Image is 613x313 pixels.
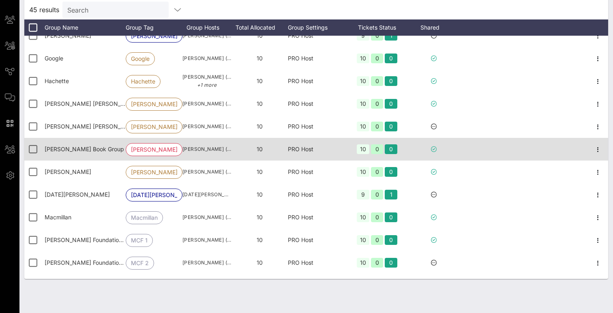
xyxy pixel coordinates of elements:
div: Tickets Status [345,19,409,36]
div: 0 [371,235,384,245]
div: 0 [385,235,397,245]
div: 9 [357,31,369,41]
div: Group Hosts [182,19,231,36]
div: 0 [385,54,397,63]
span: 10 [257,236,263,243]
div: Group Settings [288,19,345,36]
span: Ingram [45,168,91,175]
span: [DATE][PERSON_NAME] ([PERSON_NAME][EMAIL_ADDRESS][DOMAIN_NAME]) [182,191,231,199]
div: Total Allocated [231,19,288,36]
span: 10 [257,214,263,221]
div: 10 [357,99,369,109]
div: 0 [371,144,384,154]
span: Google [45,55,63,62]
div: PRO Host [288,92,345,115]
div: 0 [371,167,384,177]
div: 10 [357,144,369,154]
span: 10 [257,55,263,62]
span: [PERSON_NAME] [131,30,177,42]
span: 10 [257,146,263,152]
div: 0 [385,167,397,177]
span: Macmillan [45,214,71,221]
span: Deborah Needleman [45,32,91,39]
span: [PERSON_NAME] [131,166,177,178]
div: 0 [385,76,397,86]
span: Hachette [131,75,155,88]
div: 0 [371,190,384,199]
div: Shared [409,19,458,36]
div: 0 [385,99,397,109]
span: Macmillan [131,212,158,224]
span: [PERSON_NAME] ([PERSON_NAME][EMAIL_ADDRESS][DOMAIN_NAME]) [182,100,231,108]
div: 10 [357,122,369,131]
div: 10 [357,258,369,268]
span: 10 [257,123,263,130]
div: 0 [371,76,384,86]
div: 0 [371,99,384,109]
div: PRO Host [288,47,345,70]
span: MCF 2 [131,257,149,269]
span: [DATE][PERSON_NAME] [131,189,177,201]
span: 10 [257,259,263,266]
span: [PERSON_NAME] ([PERSON_NAME][EMAIL_ADDRESS][PERSON_NAME][DOMAIN_NAME]) [182,213,231,221]
span: Harper Collins 2 [45,123,145,130]
span: Hudson Book Group [45,146,124,152]
span: [PERSON_NAME] Book Group [131,144,177,156]
span: Lucia Ferreira [45,191,110,198]
div: 0 [385,258,397,268]
span: 10 [257,77,263,84]
div: 0 [385,212,397,222]
span: [PERSON_NAME] ([PERSON_NAME][EMAIL_ADDRESS][DOMAIN_NAME]) [182,54,231,62]
span: MCF 1 [131,234,148,247]
span: 10 [257,168,263,175]
span: [PERSON_NAME] ([PERSON_NAME][EMAIL_ADDRESS][PERSON_NAME][DOMAIN_NAME]) [182,32,231,40]
span: [PERSON_NAME] ([PERSON_NAME][EMAIL_ADDRESS][DOMAIN_NAME]) [182,168,231,176]
div: 1 [385,190,397,199]
div: PRO Host [288,24,345,47]
div: PRO Host [288,229,345,251]
span: Hachette [45,77,69,84]
div: PRO Host [288,138,345,161]
div: PRO Host [288,251,345,274]
div: PRO Host [288,206,345,229]
span: Google [131,53,150,65]
p: +1 more [182,81,231,89]
div: 0 [385,122,397,131]
div: PRO Host [288,161,345,183]
span: 10 [257,191,263,198]
span: [PERSON_NAME] [PERSON_NAME] 1 [131,98,177,110]
span: Marguerite Casey Foundation 1 [45,236,126,243]
span: [PERSON_NAME] ([PERSON_NAME][EMAIL_ADDRESS][PERSON_NAME][DOMAIN_NAME]) [182,73,231,89]
span: [PERSON_NAME] [PERSON_NAME] 2 [131,121,177,133]
div: 9 [357,190,369,199]
div: 10 [357,212,369,222]
div: 0 [371,212,384,222]
div: 10 [357,235,369,245]
div: Group Tag [126,19,182,36]
span: [PERSON_NAME] ([PERSON_NAME][EMAIL_ADDRESS][DOMAIN_NAME]) [182,236,231,244]
span: Harper Collins 1 [45,100,144,107]
div: 0 [371,258,384,268]
span: 10 [257,100,263,107]
div: 10 [357,54,369,63]
span: 10 [257,32,263,39]
div: 0 [385,144,397,154]
div: Group Name [45,19,126,36]
div: PRO Host [288,115,345,138]
div: 1 [385,31,397,41]
span: [PERSON_NAME] ([PERSON_NAME][EMAIL_ADDRESS][DOMAIN_NAME]) [182,259,231,267]
div: 10 [357,167,369,177]
div: 0 [371,54,384,63]
div: 0 [371,31,384,41]
div: 0 [371,122,384,131]
span: Marguerite Casey Foundation 2 [45,259,127,266]
div: 10 [357,76,369,86]
div: PRO Host [288,70,345,92]
span: 45 results [29,5,59,15]
div: PRO Host [288,183,345,206]
span: [PERSON_NAME] ([PERSON_NAME][EMAIL_ADDRESS][DOMAIN_NAME]) [182,145,231,153]
span: [PERSON_NAME] ([PERSON_NAME][EMAIL_ADDRESS][DOMAIN_NAME]) [182,122,231,131]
